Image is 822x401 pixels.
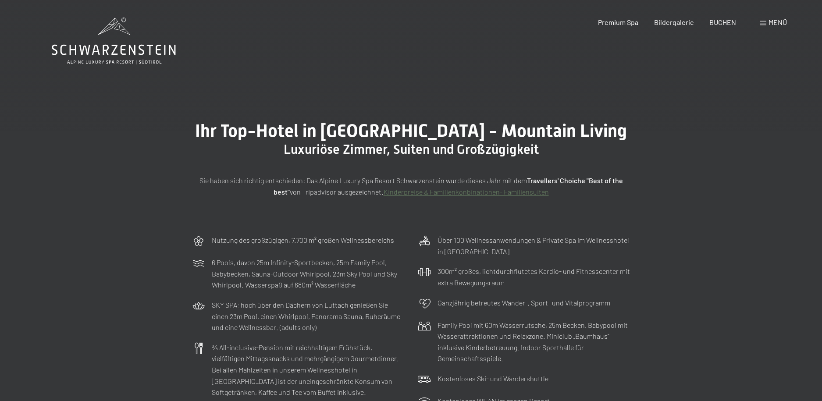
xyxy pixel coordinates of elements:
p: Sie haben sich richtig entschieden: Das Alpine Luxury Spa Resort Schwarzenstein wurde dieses Jahr... [192,175,630,197]
a: Bildergalerie [654,18,694,26]
a: BUCHEN [709,18,736,26]
p: ¾ All-inclusive-Pension mit reichhaltigem Frühstück, vielfältigen Mittagssnacks und mehrgängigem ... [212,342,405,398]
span: Menü [769,18,787,26]
span: Ihr Top-Hotel in [GEOGRAPHIC_DATA] - Mountain Living [195,121,627,141]
p: 300m² großes, lichtdurchflutetes Kardio- und Fitnesscenter mit extra Bewegungsraum [438,266,630,288]
p: Ganzjährig betreutes Wander-, Sport- und Vitalprogramm [438,297,610,309]
span: Luxuriöse Zimmer, Suiten und Großzügigkeit [284,142,539,157]
p: 6 Pools, davon 25m Infinity-Sportbecken, 25m Family Pool, Babybecken, Sauna-Outdoor Whirlpool, 23... [212,257,405,291]
a: Premium Spa [598,18,638,26]
p: Über 100 Wellnessanwendungen & Private Spa im Wellnesshotel in [GEOGRAPHIC_DATA] [438,234,630,257]
p: Kostenloses Ski- und Wandershuttle [438,373,548,384]
p: SKY SPA: hoch über den Dächern von Luttach genießen Sie einen 23m Pool, einen Whirlpool, Panorama... [212,299,405,333]
a: Kinderpreise & Familienkonbinationen- Familiensuiten [384,188,549,196]
p: Family Pool mit 60m Wasserrutsche, 25m Becken, Babypool mit Wasserattraktionen und Relaxzone. Min... [438,319,630,364]
strong: Travellers' Choiche "Best of the best" [274,176,623,196]
p: Nutzung des großzügigen, 7.700 m² großen Wellnessbereichs [212,234,394,246]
